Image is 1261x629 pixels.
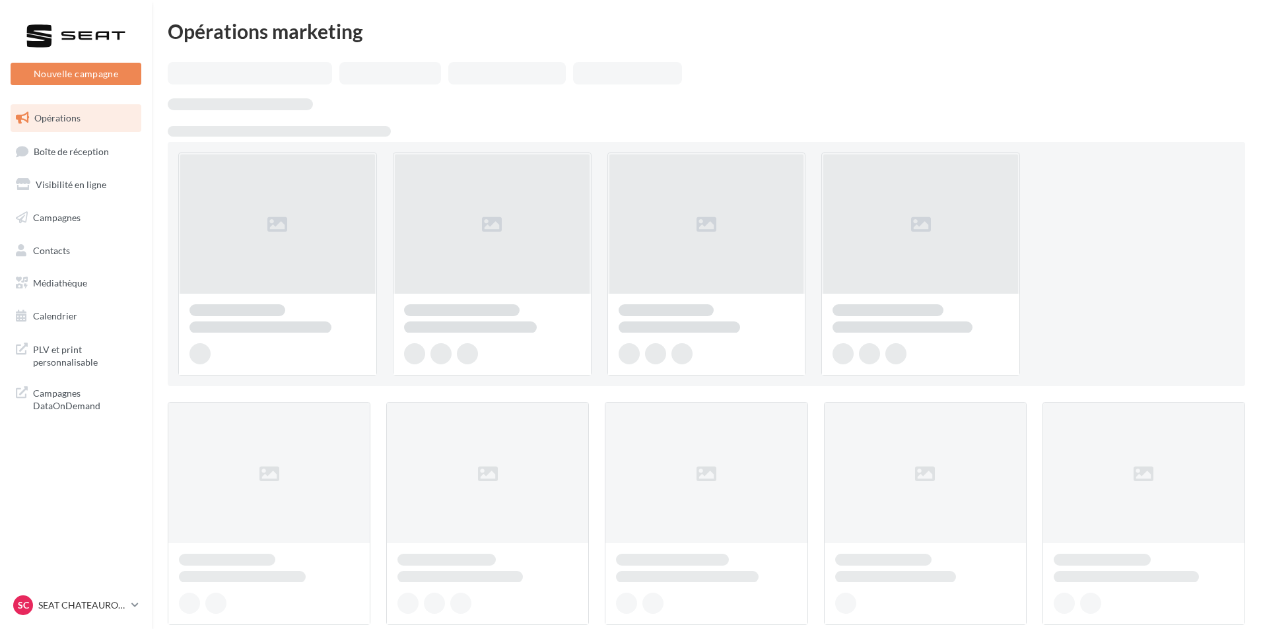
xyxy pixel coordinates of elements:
[11,593,141,618] a: SC SEAT CHATEAUROUX
[8,269,144,297] a: Médiathèque
[8,171,144,199] a: Visibilité en ligne
[8,204,144,232] a: Campagnes
[168,21,1245,41] div: Opérations marketing
[8,379,144,418] a: Campagnes DataOnDemand
[33,384,136,413] span: Campagnes DataOnDemand
[36,179,106,190] span: Visibilité en ligne
[8,137,144,166] a: Boîte de réception
[18,599,29,612] span: SC
[33,212,81,223] span: Campagnes
[34,145,109,156] span: Boîte de réception
[34,112,81,123] span: Opérations
[8,237,144,265] a: Contacts
[8,302,144,330] a: Calendrier
[38,599,126,612] p: SEAT CHATEAUROUX
[33,341,136,369] span: PLV et print personnalisable
[8,104,144,132] a: Opérations
[11,63,141,85] button: Nouvelle campagne
[33,277,87,288] span: Médiathèque
[8,335,144,374] a: PLV et print personnalisable
[33,310,77,321] span: Calendrier
[33,244,70,255] span: Contacts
